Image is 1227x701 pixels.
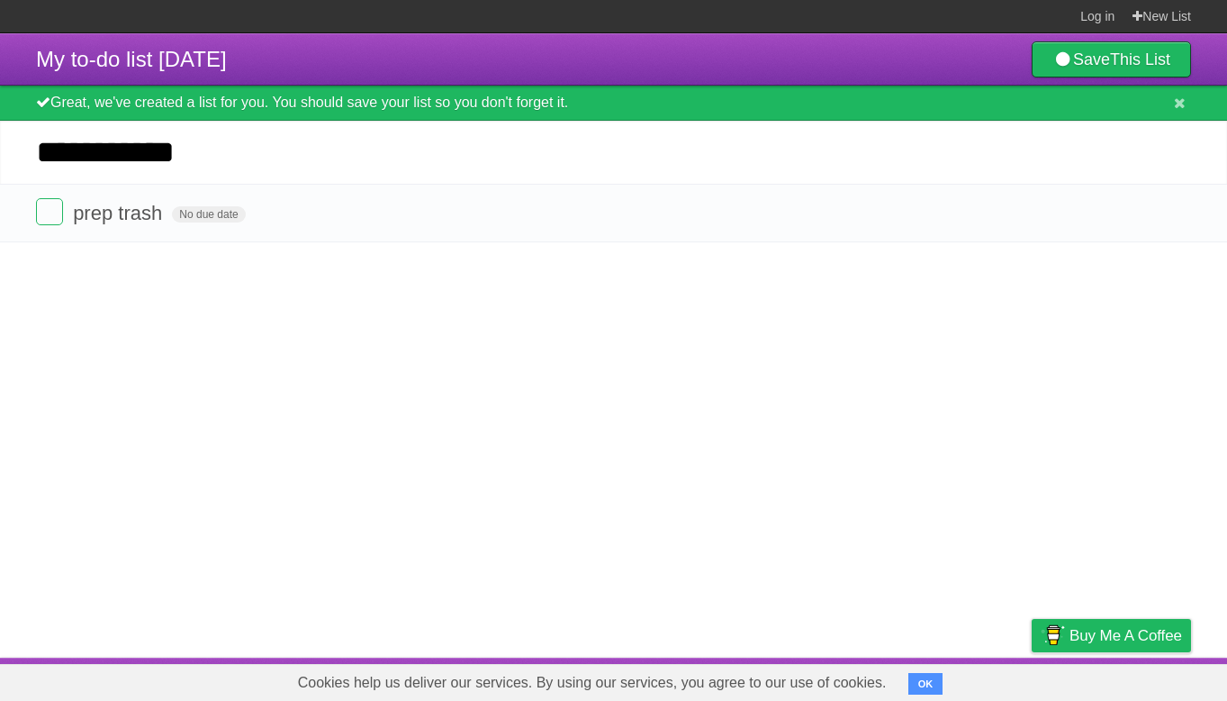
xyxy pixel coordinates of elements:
[908,673,943,695] button: OK
[36,47,227,71] span: My to-do list [DATE]
[792,662,830,696] a: About
[1032,41,1191,77] a: SaveThis List
[1110,50,1170,68] b: This List
[1008,662,1055,696] a: Privacy
[1069,620,1182,651] span: Buy me a coffee
[280,665,905,701] span: Cookies help us deliver our services. By using our services, you agree to our use of cookies.
[1078,662,1191,696] a: Suggest a feature
[852,662,925,696] a: Developers
[1041,620,1065,651] img: Buy me a coffee
[947,662,987,696] a: Terms
[1032,619,1191,652] a: Buy me a coffee
[73,202,167,224] span: prep trash
[172,206,245,223] span: No due date
[36,198,63,225] label: Done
